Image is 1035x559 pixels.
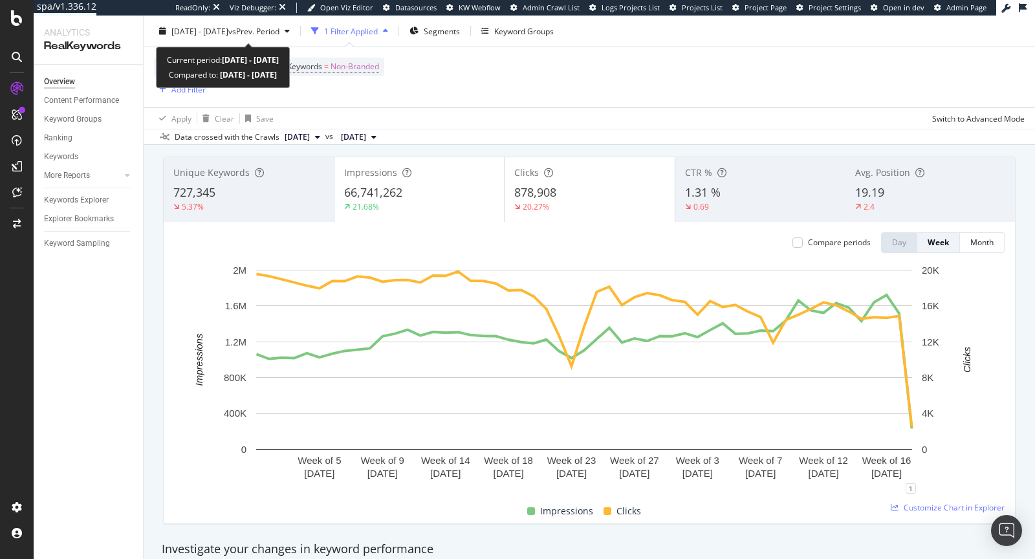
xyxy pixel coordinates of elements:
text: Week of 7 [739,455,782,466]
div: Current period: [167,52,279,67]
span: Impressions [344,166,397,179]
span: 19.19 [855,184,884,200]
text: 800K [224,372,246,383]
div: 2.4 [864,201,875,212]
a: Keywords [44,150,134,164]
text: 8K [922,372,933,383]
span: vs [325,131,336,142]
span: 1.31 % [685,184,721,200]
span: Segments [424,25,460,36]
text: [DATE] [745,468,776,479]
span: Datasources [395,3,437,12]
div: Apply [171,113,191,124]
span: Avg. Position [855,166,910,179]
text: Week of 23 [547,455,596,466]
a: Admin Crawl List [510,3,580,13]
text: [DATE] [871,468,902,479]
button: [DATE] [279,129,325,145]
a: Customize Chart in Explorer [891,502,1005,513]
text: [DATE] [430,468,461,479]
button: Add Filter [154,82,206,97]
div: Keywords Explorer [44,193,109,207]
text: [DATE] [304,468,334,479]
a: Admin Page [934,3,986,13]
span: 878,908 [514,184,556,200]
button: Month [960,232,1005,253]
button: Keyword Groups [476,21,559,41]
div: Compared to: [169,67,277,82]
div: ReadOnly: [175,3,210,13]
span: Project Page [745,3,787,12]
div: Keyword Sampling [44,237,110,250]
text: Week of 12 [799,455,848,466]
text: 0 [922,444,927,455]
div: Analytics [44,26,133,39]
div: 21.68% [353,201,379,212]
span: Admin Crawl List [523,3,580,12]
span: Admin Page [946,3,986,12]
div: Keyword Groups [44,113,102,126]
div: Keywords [44,150,78,164]
span: Open in dev [883,3,924,12]
button: Clear [197,108,234,129]
text: 16K [922,300,939,311]
text: [DATE] [556,468,587,479]
span: CTR % [685,166,712,179]
span: Unique Keywords [173,166,250,179]
div: Day [892,237,906,248]
button: Apply [154,108,191,129]
span: Customize Chart in Explorer [904,502,1005,513]
text: Clicks [961,346,972,372]
a: Ranking [44,131,134,145]
a: Logs Projects List [589,3,660,13]
span: 727,345 [173,184,215,200]
button: [DATE] [336,129,382,145]
text: 4K [922,408,933,419]
span: 2024 Jun. 27th [341,131,366,143]
text: 12K [922,336,939,347]
svg: A chart. [174,263,994,488]
div: Explorer Bookmarks [44,212,114,226]
div: 20.27% [523,201,549,212]
span: Logs Projects List [602,3,660,12]
div: Overview [44,75,75,89]
text: [DATE] [619,468,649,479]
div: 5.37% [182,201,204,212]
a: More Reports [44,169,121,182]
a: Projects List [670,3,723,13]
text: 20K [922,265,939,276]
span: Projects List [682,3,723,12]
div: Month [970,237,994,248]
div: Investigate your changes in keyword performance [162,541,1017,558]
button: 1 Filter Applied [306,21,393,41]
text: [DATE] [682,468,713,479]
text: Week of 16 [862,455,911,466]
button: Save [240,108,274,129]
b: [DATE] - [DATE] [218,69,277,80]
span: = [324,61,329,72]
a: Keyword Sampling [44,237,134,250]
text: 400K [224,408,246,419]
div: Data crossed with the Crawls [175,131,279,143]
div: Add Filter [171,83,206,94]
a: Project Page [732,3,787,13]
div: Compare periods [808,237,871,248]
a: KW Webflow [446,3,501,13]
div: Content Performance [44,94,119,107]
a: Keywords Explorer [44,193,134,207]
text: 1.6M [225,300,246,311]
span: Project Settings [809,3,861,12]
text: Week of 5 [298,455,341,466]
a: Datasources [383,3,437,13]
text: 2M [233,265,246,276]
button: Week [917,232,960,253]
b: [DATE] - [DATE] [222,54,279,65]
div: 1 Filter Applied [324,25,378,36]
a: Open in dev [871,3,924,13]
div: Switch to Advanced Mode [932,113,1025,124]
div: Viz Debugger: [230,3,276,13]
a: Overview [44,75,134,89]
text: [DATE] [493,468,523,479]
a: Content Performance [44,94,134,107]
